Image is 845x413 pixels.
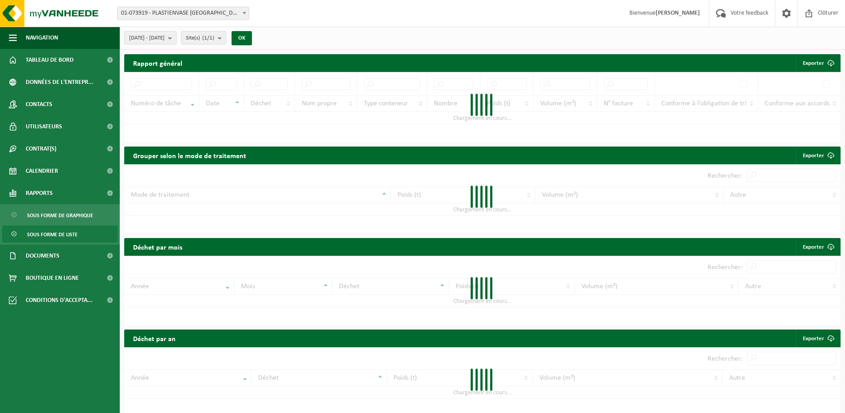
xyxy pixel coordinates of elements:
[124,330,185,347] h2: Déchet par an
[26,182,53,204] span: Rapports
[26,27,58,49] span: Navigation
[2,206,118,223] a: Sous forme de graphique
[124,54,191,72] h2: Rapport général
[26,71,94,93] span: Données de l'entrepr...
[232,31,252,45] button: OK
[26,160,58,182] span: Calendrier
[26,138,56,160] span: Contrat(s)
[27,207,93,224] span: Sous forme de graphique
[124,147,255,164] h2: Grouper selon le mode de traitement
[2,226,118,242] a: Sous forme de liste
[26,267,79,289] span: Boutique en ligne
[26,289,93,311] span: Conditions d'accepta...
[202,35,214,41] count: (1/1)
[27,226,78,243] span: Sous forme de liste
[796,54,840,72] button: Exporter
[186,32,214,45] span: Site(s)
[796,238,840,256] a: Exporter
[796,330,840,347] a: Exporter
[118,7,249,20] span: 01-073919 - PLASTIENVASE FRANCIA - ARRAS
[26,115,62,138] span: Utilisateurs
[796,147,840,164] a: Exporter
[129,32,165,45] span: [DATE] - [DATE]
[117,7,249,20] span: 01-073919 - PLASTIENVASE FRANCIA - ARRAS
[181,31,226,44] button: Site(s)(1/1)
[26,245,59,267] span: Documents
[26,93,52,115] span: Contacts
[26,49,74,71] span: Tableau de bord
[124,31,177,44] button: [DATE] - [DATE]
[656,10,700,16] strong: [PERSON_NAME]
[124,238,191,255] h2: Déchet par mois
